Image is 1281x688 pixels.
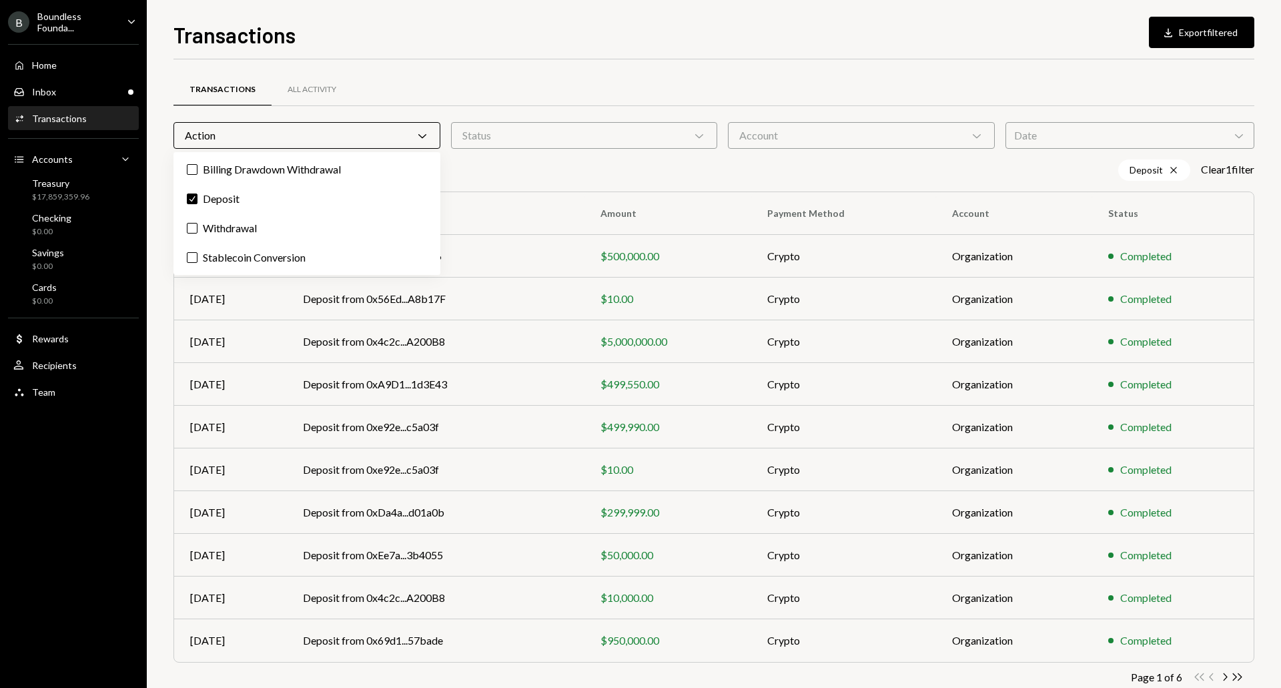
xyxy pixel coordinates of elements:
div: [DATE] [190,590,271,606]
div: $0.00 [32,261,64,272]
td: Deposit from 0xe92e...c5a03f [287,448,584,491]
div: Accounts [32,153,73,165]
td: Organization [936,534,1093,577]
td: Crypto [751,534,936,577]
div: Completed [1120,547,1172,563]
label: Deposit [179,187,435,211]
label: Stablecoin Conversion [179,246,435,270]
div: Completed [1120,248,1172,264]
div: $10,000.00 [600,590,735,606]
td: Crypto [751,619,936,662]
th: Account [936,192,1093,235]
a: Checking$0.00 [8,208,139,240]
th: Amount [584,192,751,235]
td: Organization [936,235,1093,278]
td: Crypto [751,235,936,278]
div: Home [32,59,57,71]
div: Treasury [32,178,89,189]
td: Deposit from 0xEe7a...3b4055 [287,534,584,577]
div: $5,000,000.00 [600,334,735,350]
a: Transactions [8,106,139,130]
td: Crypto [751,320,936,363]
div: $499,990.00 [600,419,735,435]
div: [DATE] [190,633,271,649]
h1: Transactions [173,21,296,48]
div: $50,000.00 [600,547,735,563]
td: Organization [936,577,1093,619]
div: [DATE] [190,504,271,521]
a: Recipients [8,353,139,377]
div: $10.00 [600,462,735,478]
a: Team [8,380,139,404]
a: Treasury$17,859,359.96 [8,174,139,206]
button: Withdrawal [187,223,197,234]
td: Deposit from 0xDa4a...d01a0b [287,491,584,534]
td: Crypto [751,278,936,320]
td: Organization [936,491,1093,534]
div: $10.00 [600,291,735,307]
div: Transactions [189,84,256,95]
a: Savings$0.00 [8,243,139,275]
div: Completed [1120,376,1172,392]
a: Inbox [8,79,139,103]
div: [DATE] [190,462,271,478]
div: Page 1 of 6 [1131,671,1182,683]
td: Crypto [751,406,936,448]
button: Deposit [187,194,197,204]
div: Recipients [32,360,77,371]
td: Crypto [751,363,936,406]
div: [DATE] [190,419,271,435]
div: Completed [1120,504,1172,521]
div: $17,859,359.96 [32,192,89,203]
td: Organization [936,278,1093,320]
div: $299,999.00 [600,504,735,521]
div: $500,000.00 [600,248,735,264]
td: Organization [936,363,1093,406]
div: Completed [1120,590,1172,606]
div: All Activity [288,84,336,95]
div: Cards [32,282,57,293]
div: Completed [1120,334,1172,350]
td: Organization [936,448,1093,491]
td: Deposit from 0x69d1...57bade [287,619,584,662]
td: Crypto [751,577,936,619]
td: Crypto [751,448,936,491]
div: Completed [1120,462,1172,478]
a: Transactions [173,73,272,107]
div: [DATE] [190,376,271,392]
th: Payment Method [751,192,936,235]
div: Deposit [1118,159,1190,181]
td: Crypto [751,491,936,534]
a: Cards$0.00 [8,278,139,310]
div: Status [451,122,718,149]
div: Action [173,122,440,149]
button: Billing Drawdown Withdrawal [187,164,197,175]
div: $0.00 [32,296,57,307]
a: Home [8,53,139,77]
div: [DATE] [190,547,271,563]
div: Savings [32,247,64,258]
div: Boundless Founda... [37,11,116,33]
td: Deposit from 0x56Ed...A8b17F [287,278,584,320]
td: Deposit from 0xe92e...c5a03f [287,406,584,448]
td: Deposit from 0x4c2c...A200B8 [287,320,584,363]
div: $499,550.00 [600,376,735,392]
label: Withdrawal [179,216,435,240]
div: Rewards [32,333,69,344]
div: B [8,11,29,33]
td: Deposit from 0xA9D1...1d3E43 [287,363,584,406]
td: Organization [936,619,1093,662]
button: Clear1filter [1201,163,1254,177]
td: Organization [936,406,1093,448]
div: Team [32,386,55,398]
div: Completed [1120,291,1172,307]
button: Stablecoin Conversion [187,252,197,263]
div: Checking [32,212,71,224]
a: Accounts [8,147,139,171]
a: All Activity [272,73,352,107]
label: Billing Drawdown Withdrawal [179,157,435,182]
div: [DATE] [190,334,271,350]
div: Completed [1120,419,1172,435]
div: [DATE] [190,291,271,307]
td: Deposit from 0x4c2c...A200B8 [287,577,584,619]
